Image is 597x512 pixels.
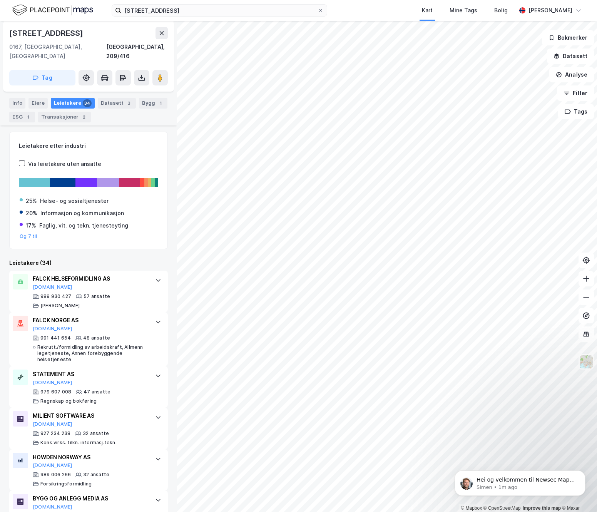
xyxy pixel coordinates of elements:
[33,411,147,420] div: MILIENT SOFTWARE AS
[523,505,561,511] a: Improve this map
[9,42,106,61] div: 0167, [GEOGRAPHIC_DATA], [GEOGRAPHIC_DATA]
[450,6,477,15] div: Mine Tags
[547,49,594,64] button: Datasett
[98,98,136,109] div: Datasett
[33,316,147,325] div: FALCK NORGE AS
[33,494,147,503] div: BYGG OG ANLEGG MEDIA AS
[557,85,594,101] button: Filter
[33,274,147,283] div: FALCK HELSEFORMIDLING AS
[40,209,124,218] div: Informasjon og kommunikasjon
[9,112,35,122] div: ESG
[33,453,147,462] div: HOWDEN NORWAY AS
[33,462,72,468] button: [DOMAIN_NAME]
[494,6,508,15] div: Bolig
[40,440,117,446] div: Kons.virks. tilkn. informasj.tekn.
[80,113,88,121] div: 2
[579,355,594,369] img: Z
[9,258,168,268] div: Leietakere (34)
[33,284,72,290] button: [DOMAIN_NAME]
[12,3,93,17] img: logo.f888ab2527a4732fd821a326f86c7f29.svg
[40,389,71,395] div: 979 607 008
[9,27,85,39] div: [STREET_ADDRESS]
[125,99,133,107] div: 3
[83,335,110,341] div: 48 ansatte
[483,505,521,511] a: OpenStreetMap
[139,98,167,109] div: Bygg
[51,98,95,109] div: Leietakere
[26,196,37,206] div: 25%
[84,389,110,395] div: 47 ansatte
[28,159,101,169] div: Vis leietakere uten ansatte
[40,293,71,300] div: 989 930 427
[558,104,594,119] button: Tags
[40,196,109,206] div: Helse- og sosialtjenester
[40,335,71,341] div: 991 441 654
[9,70,75,85] button: Tag
[83,472,109,478] div: 32 ansatte
[40,481,92,487] div: Forsikringsformidling
[33,326,72,332] button: [DOMAIN_NAME]
[33,370,147,379] div: STATEMENT AS
[40,398,97,404] div: Regnskap og bokføring
[40,472,71,478] div: 989 006 266
[26,221,36,230] div: 17%
[542,30,594,45] button: Bokmerker
[422,6,433,15] div: Kart
[39,221,128,230] div: Faglig, vit. og tekn. tjenesteyting
[84,293,110,300] div: 57 ansatte
[461,505,482,511] a: Mapbox
[549,67,594,82] button: Analyse
[443,454,597,508] iframe: Intercom notifications message
[40,303,80,309] div: [PERSON_NAME]
[83,99,92,107] div: 34
[157,99,164,107] div: 1
[106,42,168,61] div: [GEOGRAPHIC_DATA], 209/416
[24,113,32,121] div: 1
[28,98,48,109] div: Eiere
[83,430,109,437] div: 32 ansatte
[37,344,147,363] div: Rekrutt./formidling av arbeidskraft, Allmenn legetjeneste, Annen forebyggende helsetjeneste
[9,98,25,109] div: Info
[19,141,158,151] div: Leietakere etter industri
[33,421,72,427] button: [DOMAIN_NAME]
[26,209,37,218] div: 20%
[528,6,572,15] div: [PERSON_NAME]
[40,430,70,437] div: 927 234 238
[38,112,91,122] div: Transaksjoner
[20,233,37,239] button: Og 7 til
[33,504,72,510] button: [DOMAIN_NAME]
[121,5,318,16] input: Søk på adresse, matrikkel, gårdeiere, leietakere eller personer
[33,380,72,386] button: [DOMAIN_NAME]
